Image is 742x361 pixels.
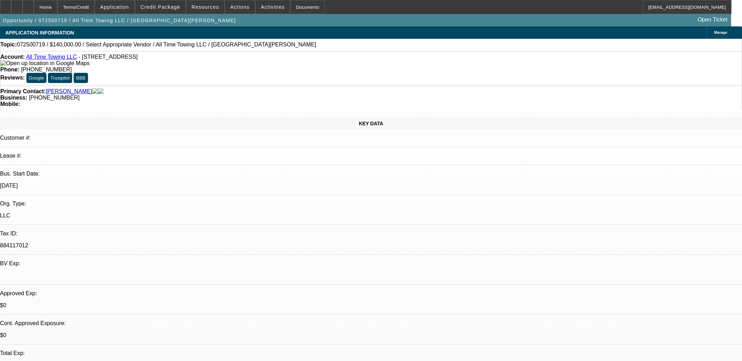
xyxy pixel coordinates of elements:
strong: Mobile: [0,101,20,107]
strong: Primary Contact: [0,88,46,95]
span: Manage [714,31,727,34]
a: All Time Towing LLC [26,54,77,60]
button: Trustpilot [48,73,72,83]
span: [PHONE_NUMBER] [21,66,72,72]
button: BBB [74,73,88,83]
button: Resources [186,0,224,14]
strong: Business: [0,95,27,101]
img: facebook-icon.png [92,88,98,95]
span: Resources [192,4,219,10]
strong: Topic: [0,42,17,48]
a: Open Ticket [695,14,730,26]
a: [PERSON_NAME] [46,88,92,95]
span: Activities [261,4,285,10]
span: KEY DATA [359,121,383,126]
span: Application [100,4,129,10]
img: linkedin-icon.png [98,88,104,95]
span: 072500719 / $140,000.00 / Select Appropriate Vendor / All Time Towing LLC / [GEOGRAPHIC_DATA][PER... [17,42,316,48]
span: Actions [230,4,250,10]
span: APPLICATION INFORMATION [5,30,74,36]
strong: Reviews: [0,75,25,81]
strong: Phone: [0,66,19,72]
button: Actions [225,0,255,14]
a: View Google Maps [0,60,89,66]
img: Open up location in Google Maps [0,60,89,66]
span: [PHONE_NUMBER] [29,95,80,101]
span: Credit Package [141,4,180,10]
span: Opportunity / 072500719 / All Time Towing LLC / [GEOGRAPHIC_DATA][PERSON_NAME] [3,18,236,23]
button: Credit Package [135,0,186,14]
button: Application [95,0,134,14]
span: - [STREET_ADDRESS] [79,54,138,60]
strong: Account: [0,54,25,60]
button: Activities [256,0,290,14]
button: Google [26,73,46,83]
